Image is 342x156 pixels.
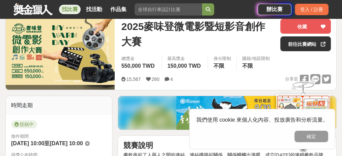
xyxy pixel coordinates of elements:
span: 2025麥味登微電影暨短影音創作大賽 [121,19,275,49]
span: 我們使用 cookie 來個人化內容、投放廣告和分析流量。 [196,117,328,123]
a: 作品集 [108,5,129,14]
span: 4 [170,76,173,82]
div: 身分限制 [213,55,231,62]
span: 分享至 [285,74,298,84]
strong: 競賽說明 [123,141,153,150]
button: 確定 [294,131,328,142]
span: 徵件期間 [11,134,29,139]
img: 7b6cf212-c677-421d-84b6-9f9188593924.jpg [176,96,278,130]
span: 15,567 [126,76,141,82]
span: 550,000 TWD [121,63,155,69]
div: 國籍/地區限制 [242,55,270,62]
span: 260 [151,76,159,82]
span: 總獎金 [121,55,156,62]
a: 找活動 [83,5,105,14]
span: 不限 [242,63,253,69]
div: 登入 / 註冊 [295,4,329,15]
span: 最高獎金 [167,55,202,62]
button: 收藏 [280,19,331,34]
a: 找比賽 [59,5,81,14]
a: 辦比賽 [258,4,291,15]
span: 不限 [213,63,224,69]
span: 150,000 TWD [167,63,201,69]
span: [DATE] 10:00 [11,141,44,146]
a: 前往比賽網站 [280,36,331,51]
span: 至 [44,141,50,146]
img: d2146d9a-e6f6-4337-9592-8cefde37ba6b.png [276,94,330,139]
div: 時間走期 [6,96,112,115]
span: [DATE] 10:00 [50,141,83,146]
span: 投稿中 [11,120,37,128]
img: Cover Image [6,18,115,85]
input: 全球自行車設計比賽 [135,3,202,15]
